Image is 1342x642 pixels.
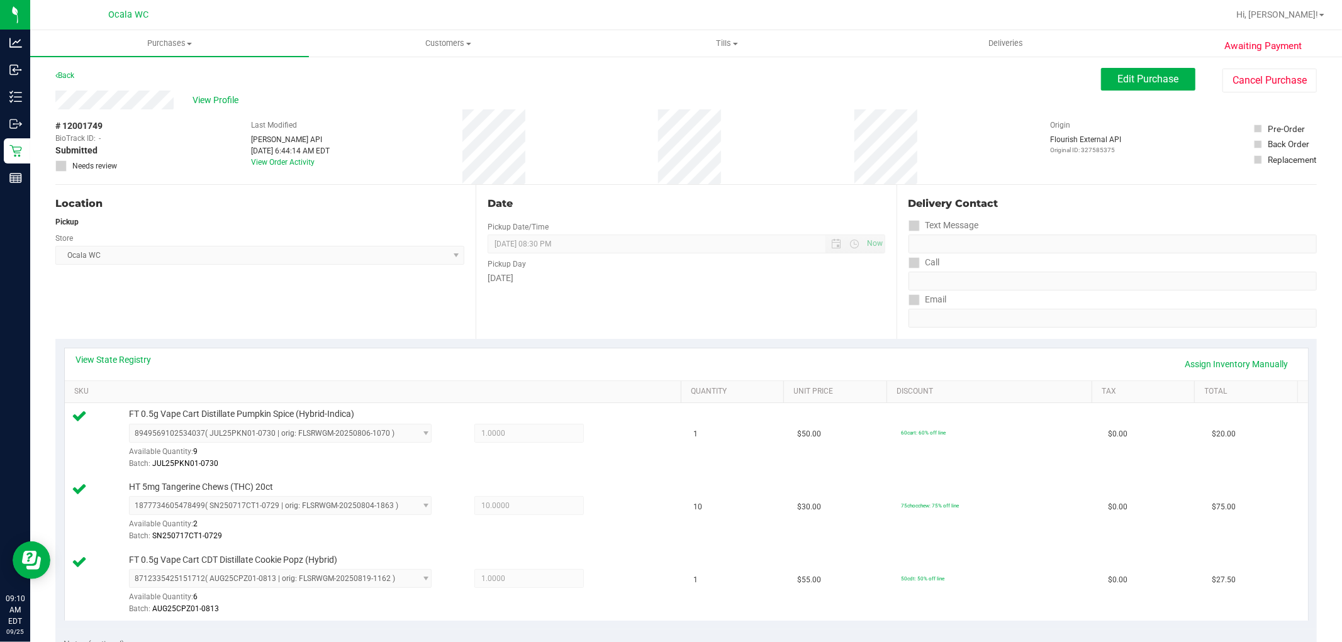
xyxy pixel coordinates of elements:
[251,158,315,167] a: View Order Activity
[1222,69,1317,92] button: Cancel Purchase
[108,9,148,20] span: Ocala WC
[9,118,22,130] inline-svg: Outbound
[1050,134,1121,155] div: Flourish External API
[1050,145,1121,155] p: Original ID: 327585375
[797,501,821,513] span: $30.00
[909,272,1317,291] input: Format: (999) 999-9999
[1212,574,1236,586] span: $27.50
[488,221,549,233] label: Pickup Date/Time
[152,531,222,540] span: SN250717CT1-0729
[129,459,150,468] span: Batch:
[794,387,882,397] a: Unit Price
[1268,123,1305,135] div: Pre-Order
[901,575,944,582] span: 50cdt: 50% off line
[9,36,22,49] inline-svg: Analytics
[9,145,22,157] inline-svg: Retail
[1108,574,1127,586] span: $0.00
[251,119,297,131] label: Last Modified
[129,481,273,493] span: HT 5mg Tangerine Chews (THC) 20ct
[129,515,447,540] div: Available Quantity:
[1108,428,1127,440] span: $0.00
[1236,9,1318,19] span: Hi, [PERSON_NAME]!
[1118,73,1179,85] span: Edit Purchase
[1108,501,1127,513] span: $0.00
[909,235,1317,253] input: Format: (999) 999-9999
[129,604,150,613] span: Batch:
[901,429,946,436] span: 60cart: 60% off line
[9,172,22,184] inline-svg: Reports
[694,501,703,513] span: 10
[1101,68,1195,91] button: Edit Purchase
[129,554,337,566] span: FT 0.5g Vape Cart CDT Distillate Cookie Popz (Hybrid)
[193,592,198,601] span: 6
[9,91,22,103] inline-svg: Inventory
[694,428,698,440] span: 1
[1212,501,1236,513] span: $75.00
[971,38,1040,49] span: Deliveries
[909,291,947,309] label: Email
[488,258,526,270] label: Pickup Day
[152,604,219,613] span: AUG25CPZ01-0813
[76,353,152,366] a: View State Registry
[797,574,821,586] span: $55.00
[193,519,198,528] span: 2
[1268,138,1309,150] div: Back Order
[901,502,959,509] span: 75chocchew: 75% off line
[72,160,117,172] span: Needs review
[1212,428,1236,440] span: $20.00
[55,144,98,157] span: Submitted
[9,64,22,76] inline-svg: Inbound
[13,541,50,579] iframe: Resource center
[129,588,447,612] div: Available Quantity:
[55,233,73,244] label: Store
[152,459,218,468] span: JUL25PKN01-0730
[909,196,1317,211] div: Delivery Contact
[30,30,309,57] a: Purchases
[1205,387,1293,397] a: Total
[1224,39,1302,53] span: Awaiting Payment
[55,196,464,211] div: Location
[691,387,779,397] a: Quantity
[251,134,330,145] div: [PERSON_NAME] API
[129,443,447,467] div: Available Quantity:
[1102,387,1190,397] a: Tax
[1177,353,1297,375] a: Assign Inventory Manually
[74,387,676,397] a: SKU
[55,71,74,80] a: Back
[694,574,698,586] span: 1
[55,218,79,226] strong: Pickup
[193,447,198,456] span: 9
[310,38,587,49] span: Customers
[55,119,103,133] span: # 12001749
[129,531,150,540] span: Batch:
[99,133,101,144] span: -
[866,30,1145,57] a: Deliveries
[309,30,588,57] a: Customers
[30,38,309,49] span: Purchases
[251,145,330,157] div: [DATE] 6:44:14 AM EDT
[488,272,885,285] div: [DATE]
[909,216,979,235] label: Text Message
[6,593,25,627] p: 09:10 AM EDT
[6,627,25,636] p: 09/25
[897,387,1087,397] a: Discount
[55,133,96,144] span: BioTrack ID:
[909,253,940,272] label: Call
[488,196,885,211] div: Date
[129,408,354,420] span: FT 0.5g Vape Cart Distillate Pumpkin Spice (Hybrid-Indica)
[193,94,243,107] span: View Profile
[797,428,821,440] span: $50.00
[1050,119,1070,131] label: Origin
[1268,153,1316,166] div: Replacement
